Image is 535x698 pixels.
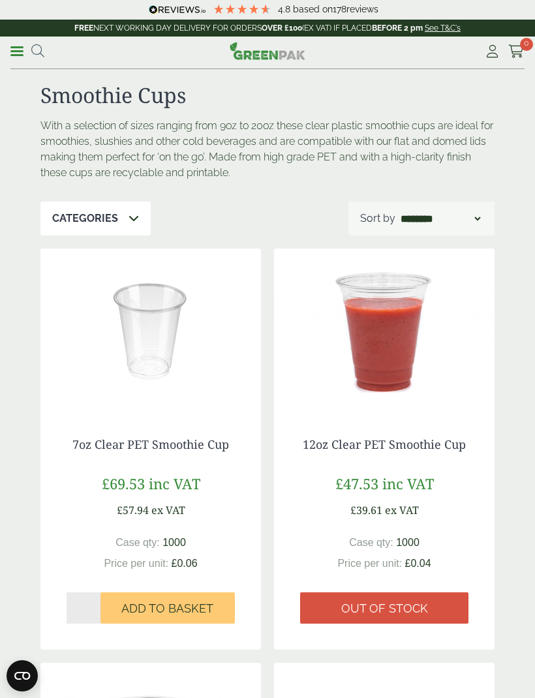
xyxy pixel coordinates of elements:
a: 0 [508,42,525,61]
img: REVIEWS.io [149,5,206,14]
span: ex VAT [385,503,419,517]
span: £57.94 [117,503,149,517]
span: Out of stock [341,601,428,616]
i: Cart [508,45,525,58]
a: 12oz Clear PET Smoothie Cup [303,436,466,452]
span: Case qty: [349,537,393,548]
a: See T&C's [425,23,461,33]
span: 0 [520,38,533,51]
span: £69.53 [102,474,145,493]
span: 4.8 [278,4,293,14]
span: 1000 [162,537,186,548]
span: Case qty: [115,537,160,548]
i: My Account [484,45,500,58]
span: £39.61 [350,503,382,517]
span: 1000 [396,537,420,548]
strong: BEFORE 2 pm [372,23,423,33]
span: £0.04 [405,558,431,569]
img: 12oz PET Smoothie Cup with Raspberry Smoothie no lid [274,249,495,412]
h1: Smoothie Cups [40,83,495,108]
span: ex VAT [151,503,185,517]
span: £0.06 [172,558,198,569]
img: GreenPak Supplies [230,42,305,60]
span: £47.53 [335,474,378,493]
p: Categories [52,211,118,226]
button: Add to Basket [100,592,235,624]
div: 4.78 Stars [213,3,271,15]
span: Based on [293,4,333,14]
span: Add to Basket [121,601,213,616]
a: 7oz Clear PET Smoothie Cup [72,436,229,452]
span: 178 [333,4,346,14]
span: inc VAT [382,474,434,493]
span: reviews [346,4,378,14]
span: Price per unit: [337,558,402,569]
span: inc VAT [149,474,200,493]
a: Out of stock [300,592,468,624]
p: Sort by [360,211,395,226]
p: With a selection of sizes ranging from 9oz to 20oz these clear plastic smoothie cups are ideal fo... [40,118,495,181]
button: Open CMP widget [7,660,38,691]
strong: FREE [74,23,93,33]
span: Price per unit: [104,558,168,569]
select: Shop order [398,211,483,226]
img: 7oz Clear PET Smoothie Cup[13142] [40,249,261,412]
strong: OVER £100 [262,23,302,33]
